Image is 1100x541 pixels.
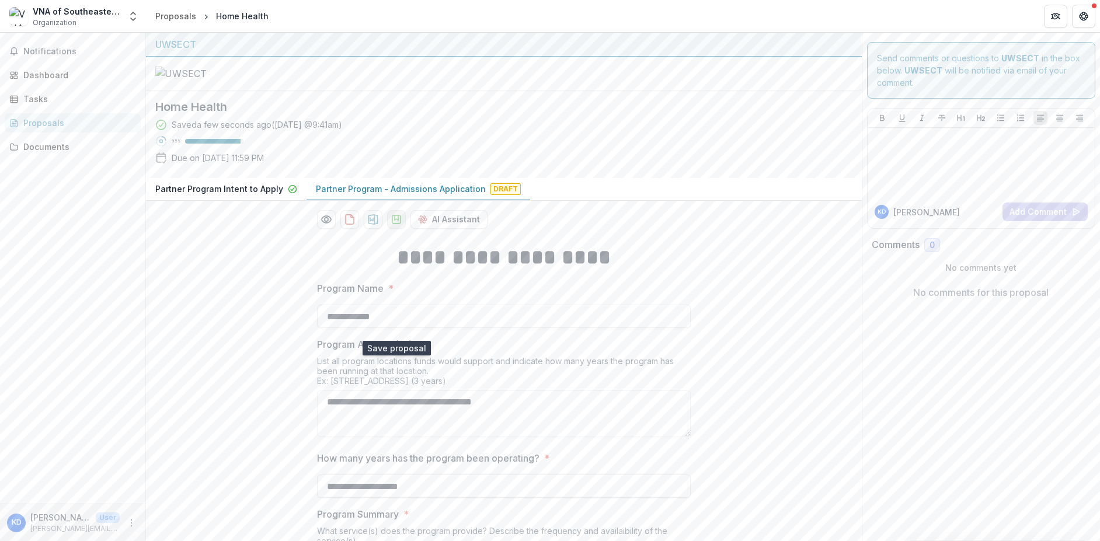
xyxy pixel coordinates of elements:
[340,210,359,229] button: download-proposal
[1001,53,1039,63] strong: UWSECT
[172,152,264,164] p: Due on [DATE] 11:59 PM
[23,117,131,129] div: Proposals
[1073,111,1087,125] button: Align Right
[23,47,136,57] span: Notifications
[913,285,1049,299] p: No comments for this proposal
[974,111,988,125] button: Heading 2
[96,512,120,523] p: User
[23,93,131,105] div: Tasks
[1044,5,1067,28] button: Partners
[172,118,342,131] div: Saved a few seconds ago ( [DATE] @ 9:41am )
[317,507,399,521] p: Program Summary
[216,10,269,22] div: Home Health
[124,516,138,530] button: More
[935,111,949,125] button: Strike
[994,111,1008,125] button: Bullet List
[316,183,486,195] p: Partner Program - Admissions Application
[317,356,691,390] div: List all program locations funds would support and indicate how many years the program has been r...
[930,240,935,250] span: 0
[364,210,382,229] button: download-proposal
[5,42,141,61] button: Notifications
[5,89,141,109] a: Tasks
[317,451,539,465] p: How many years has the program been operating?
[410,210,488,229] button: AI Assistant
[151,8,273,25] nav: breadcrumb
[155,37,852,51] div: UWSECT
[893,206,960,218] p: [PERSON_NAME]
[30,523,120,534] p: [PERSON_NAME][EMAIL_ADDRESS][PERSON_NAME][DOMAIN_NAME]
[1072,5,1095,28] button: Get Help
[895,111,909,125] button: Underline
[33,18,76,28] span: Organization
[5,137,141,156] a: Documents
[317,281,384,295] p: Program Name
[317,337,412,351] p: Program Address(es)
[875,111,889,125] button: Bold
[317,210,336,229] button: Preview ed5cdcdb-57d8-4d51-96fd-d38b11d3a9d4-1.pdf
[155,67,272,81] img: UWSECT
[1053,111,1067,125] button: Align Center
[915,111,929,125] button: Italicize
[172,137,180,145] p: 95 %
[155,183,283,195] p: Partner Program Intent to Apply
[151,8,201,25] a: Proposals
[867,42,1096,99] div: Send comments or questions to in the box below. will be notified via email of your comment.
[1002,203,1088,221] button: Add Comment
[954,111,968,125] button: Heading 1
[9,7,28,26] img: VNA of Southeastern CT
[1014,111,1028,125] button: Ordered List
[12,519,22,526] div: Karen DeSantis
[23,141,131,153] div: Documents
[878,209,886,215] div: Karen DeSantis
[5,65,141,85] a: Dashboard
[387,210,406,229] button: download-proposal
[155,100,834,114] h2: Home Health
[904,65,942,75] strong: UWSECT
[30,511,91,523] p: [PERSON_NAME]
[23,69,131,81] div: Dashboard
[33,5,120,18] div: VNA of Southeastern CT
[872,261,1091,274] p: No comments yet
[155,10,196,22] div: Proposals
[5,113,141,132] a: Proposals
[1033,111,1047,125] button: Align Left
[872,239,920,250] h2: Comments
[490,183,521,195] span: Draft
[125,5,141,28] button: Open entity switcher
